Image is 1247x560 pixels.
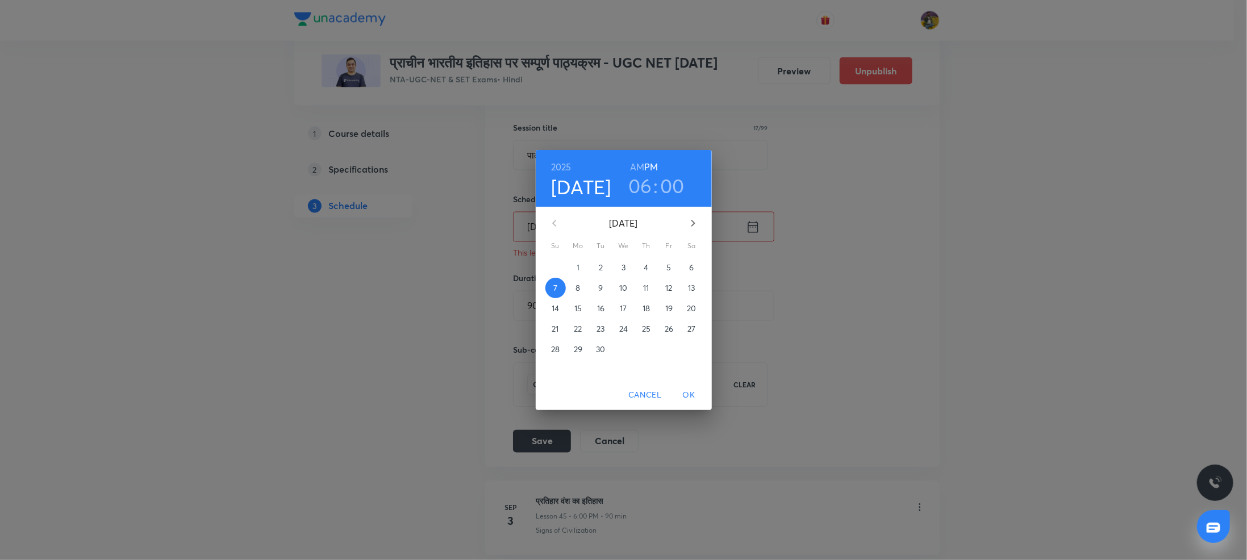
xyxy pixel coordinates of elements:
[682,278,702,298] button: 13
[687,323,695,335] p: 27
[545,278,566,298] button: 7
[636,319,657,339] button: 25
[688,282,695,294] p: 13
[551,159,572,175] button: 2025
[596,344,605,355] p: 30
[568,319,589,339] button: 22
[545,339,566,360] button: 28
[643,282,649,294] p: 11
[568,240,589,252] span: Mo
[665,282,672,294] p: 12
[619,323,628,335] p: 24
[591,240,611,252] span: Tu
[614,278,634,298] button: 10
[666,262,671,273] p: 5
[644,159,658,175] button: PM
[628,388,661,402] span: Cancel
[665,303,673,314] p: 19
[682,240,702,252] span: Sa
[545,298,566,319] button: 14
[591,298,611,319] button: 16
[574,303,582,314] p: 15
[597,323,604,335] p: 23
[660,174,685,198] button: 00
[689,262,694,273] p: 6
[551,344,560,355] p: 28
[653,174,658,198] h3: :
[551,175,611,199] button: [DATE]
[636,257,657,278] button: 4
[636,278,657,298] button: 11
[598,282,603,294] p: 9
[659,240,679,252] span: Fr
[643,303,650,314] p: 18
[682,257,702,278] button: 6
[659,298,679,319] button: 19
[644,262,648,273] p: 4
[620,303,627,314] p: 17
[574,323,582,335] p: 22
[591,339,611,360] button: 30
[659,278,679,298] button: 12
[619,282,627,294] p: 10
[545,240,566,252] span: Su
[614,257,634,278] button: 3
[665,323,673,335] p: 26
[575,282,580,294] p: 8
[553,282,557,294] p: 7
[636,298,657,319] button: 18
[628,174,652,198] button: 06
[552,323,558,335] p: 21
[636,240,657,252] span: Th
[614,240,634,252] span: We
[591,319,611,339] button: 23
[659,319,679,339] button: 26
[675,388,703,402] span: OK
[597,303,604,314] p: 16
[614,319,634,339] button: 24
[574,344,582,355] p: 29
[671,385,707,406] button: OK
[545,319,566,339] button: 21
[568,216,679,230] p: [DATE]
[614,298,634,319] button: 17
[591,257,611,278] button: 2
[624,385,666,406] button: Cancel
[568,298,589,319] button: 15
[622,262,625,273] p: 3
[659,257,679,278] button: 5
[687,303,696,314] p: 20
[568,278,589,298] button: 8
[599,262,603,273] p: 2
[642,323,650,335] p: 25
[568,339,589,360] button: 29
[682,319,702,339] button: 27
[552,303,559,314] p: 14
[682,298,702,319] button: 20
[630,159,644,175] button: AM
[591,278,611,298] button: 9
